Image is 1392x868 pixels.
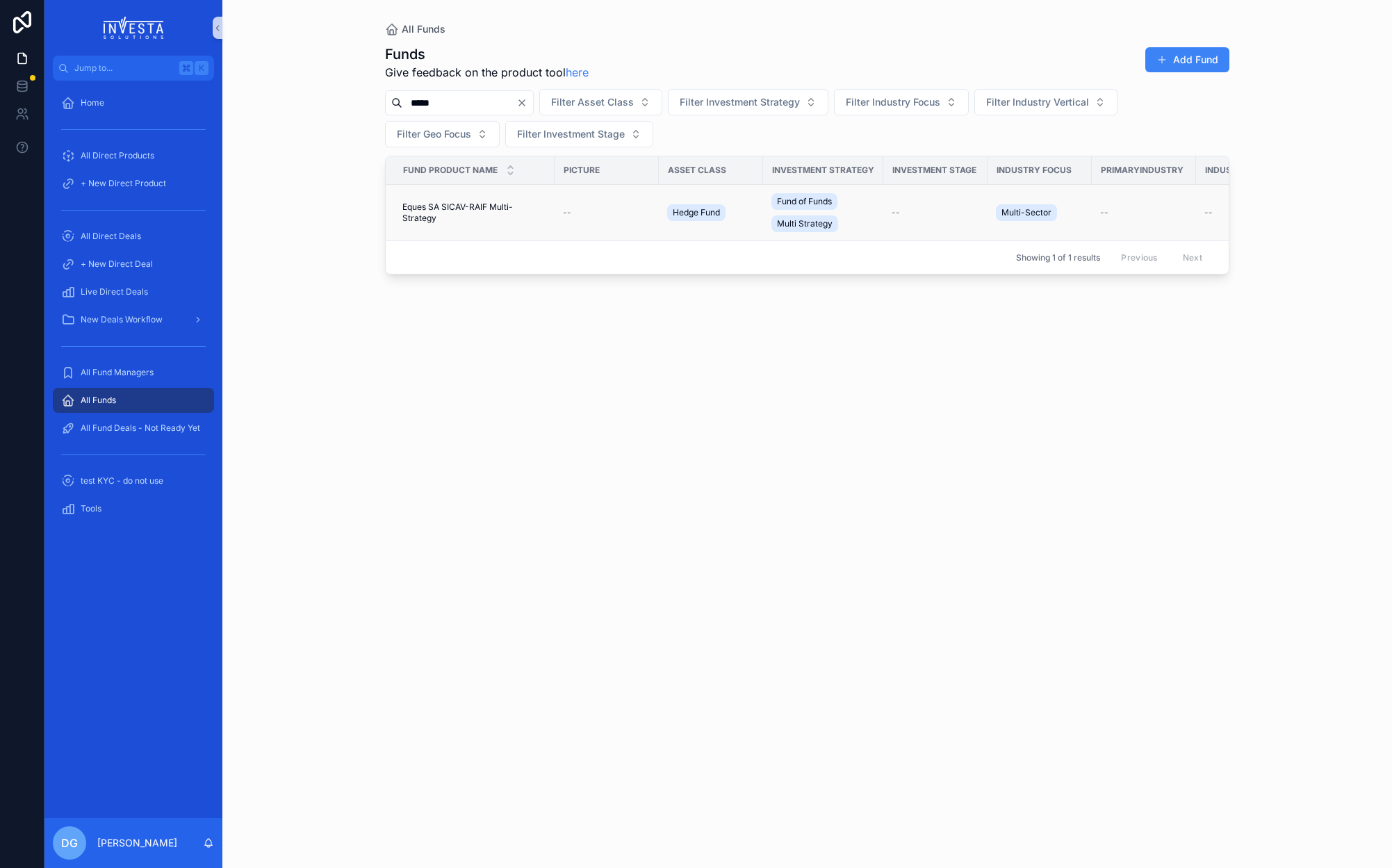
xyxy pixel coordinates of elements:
[892,165,976,176] span: Investment Stage
[81,395,116,406] span: All Funds
[61,835,78,851] span: DG
[772,165,874,176] span: Investment Strategy
[1100,207,1108,218] span: --
[551,95,634,109] span: Filter Asset Class
[97,836,177,850] p: [PERSON_NAME]
[997,165,1072,176] span: Industry Focus
[892,207,900,218] span: --
[1205,165,1293,176] span: Industry Vertical
[81,150,154,161] span: All Direct Products
[564,165,600,176] span: Picture
[196,63,207,74] span: K
[385,22,445,36] a: All Funds
[81,423,200,434] span: All Fund Deals - Not Ready Yet
[385,121,500,147] button: Select Button
[1204,207,1213,218] span: --
[53,416,214,441] a: All Fund Deals - Not Ready Yet
[771,190,875,235] a: Fund of FundsMulti Strategy
[81,475,163,486] span: test KYC - do not use
[81,178,166,189] span: + New Direct Product
[680,95,800,109] span: Filter Investment Strategy
[53,360,214,385] a: All Fund Managers
[53,388,214,413] a: All Funds
[667,202,755,224] a: Hedge Fund
[81,367,154,378] span: All Fund Managers
[44,81,222,539] div: scrollable content
[516,97,533,108] button: Clear
[402,202,546,224] a: Eques SA SICAV-RAIF Multi-Strategy
[1016,252,1100,263] span: Showing 1 of 1 results
[397,127,471,141] span: Filter Geo Focus
[53,279,214,304] a: Live Direct Deals
[777,218,833,229] span: Multi Strategy
[385,44,589,64] h1: Funds
[834,89,969,115] button: Select Button
[402,22,445,36] span: All Funds
[81,259,153,270] span: + New Direct Deal
[673,207,720,218] span: Hedge Fund
[81,231,141,242] span: All Direct Deals
[539,89,662,115] button: Select Button
[996,202,1083,224] a: Multi-Sector
[892,207,979,218] a: --
[846,95,940,109] span: Filter Industry Focus
[668,89,828,115] button: Select Button
[566,65,589,79] a: here
[974,89,1117,115] button: Select Button
[563,207,571,218] span: --
[53,468,214,493] a: test KYC - do not use
[1001,207,1051,218] span: Multi-Sector
[563,207,650,218] a: --
[81,503,101,514] span: Tools
[53,307,214,332] a: New Deals Workflow
[403,165,498,176] span: Fund Product Name
[53,56,214,81] button: Jump to...K
[1204,207,1293,218] a: --
[81,286,148,297] span: Live Direct Deals
[777,196,832,207] span: Fund of Funds
[668,165,726,176] span: Asset Class
[53,143,214,168] a: All Direct Products
[1100,207,1188,218] a: --
[986,95,1089,109] span: Filter Industry Vertical
[385,64,589,81] span: Give feedback on the product tool
[53,171,214,196] a: + New Direct Product
[74,63,174,74] span: Jump to...
[81,314,163,325] span: New Deals Workflow
[53,252,214,277] a: + New Direct Deal
[104,17,164,39] img: App logo
[1101,165,1184,176] span: PrimaryIndustry
[53,496,214,521] a: Tools
[81,97,104,108] span: Home
[505,121,653,147] button: Select Button
[53,90,214,115] a: Home
[517,127,625,141] span: Filter Investment Stage
[53,224,214,249] a: All Direct Deals
[1145,47,1229,72] button: Add Fund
